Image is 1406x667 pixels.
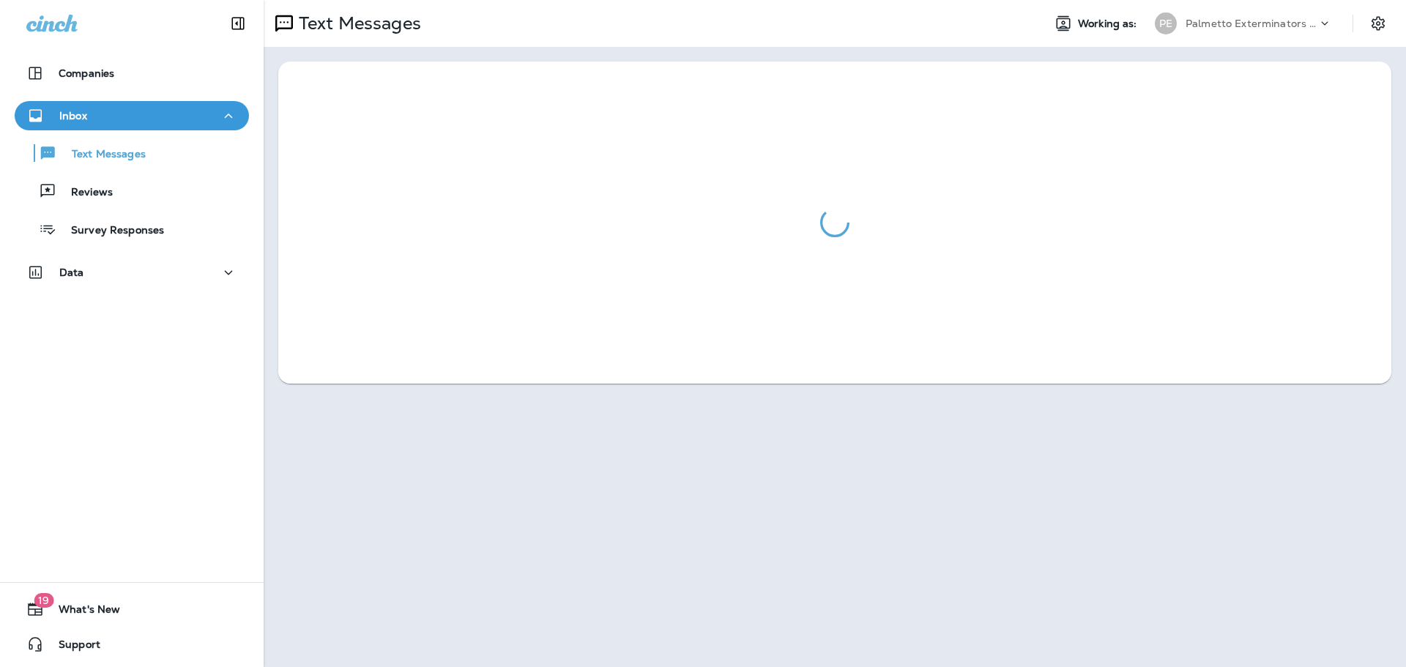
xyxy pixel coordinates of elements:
[44,603,120,621] span: What's New
[1365,10,1391,37] button: Settings
[1186,18,1317,29] p: Palmetto Exterminators LLC
[15,258,249,287] button: Data
[1155,12,1177,34] div: PE
[59,267,84,278] p: Data
[217,9,258,38] button: Collapse Sidebar
[15,138,249,168] button: Text Messages
[15,595,249,624] button: 19What's New
[59,67,114,79] p: Companies
[59,110,87,122] p: Inbox
[293,12,421,34] p: Text Messages
[15,101,249,130] button: Inbox
[57,148,146,162] p: Text Messages
[1078,18,1140,30] span: Working as:
[56,186,113,200] p: Reviews
[15,176,249,206] button: Reviews
[15,59,249,88] button: Companies
[15,630,249,659] button: Support
[34,593,53,608] span: 19
[56,224,164,238] p: Survey Responses
[15,214,249,245] button: Survey Responses
[44,638,100,656] span: Support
